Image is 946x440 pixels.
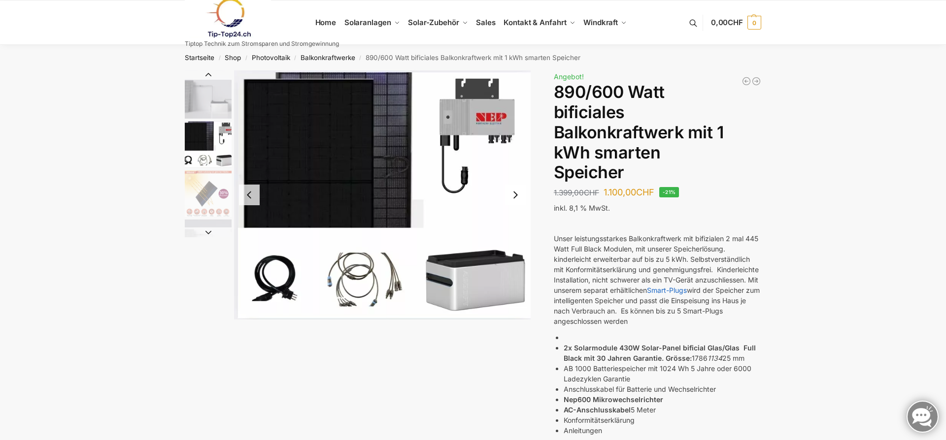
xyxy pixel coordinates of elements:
a: Smart-Plugs [647,286,687,294]
strong: Nep600 Mikrowechselrichter [564,395,663,404]
button: Previous slide [239,185,260,205]
a: WiFi Smart Plug für unseren Plug & Play Batteriespeicher [751,76,761,86]
button: Next slide [185,227,232,237]
li: 1 / 7 [182,70,232,120]
p: Unser leistungsstarkes Balkonkraftwerk mit bifizialen 2 mal 445 Watt Full Black Modulen, mit unse... [554,233,761,326]
span: inkl. 8,1 % MwSt. [554,204,610,212]
span: CHF [728,18,743,27]
img: 860w-mi-1kwh-speicher [234,70,531,319]
span: 0 [747,16,761,30]
a: Balkonkraftwerke [301,54,355,62]
span: CHF [636,187,654,197]
button: Next slide [505,185,526,205]
a: Sales [472,0,500,45]
span: / [290,54,301,62]
span: Angebot! [554,72,584,81]
button: Previous slide [185,70,232,80]
a: Kontakt & Anfahrt [500,0,579,45]
li: Konformitätserklärung [564,415,761,425]
span: 0,00 [711,18,743,27]
nav: Breadcrumb [168,45,779,70]
h1: 890/600 Watt bificiales Balkonkraftwerk mit 1 kWh smarten Speicher [554,82,761,183]
img: Bificial 30 % mehr Leistung [185,170,232,217]
img: 1 (3) [185,220,232,266]
span: Solaranlagen [344,18,391,27]
a: Startseite [185,54,214,62]
a: Photovoltaik [252,54,290,62]
li: Anleitungen [564,425,761,436]
img: 860w-mi-1kwh-speicher [185,121,232,168]
span: Sales [476,18,496,27]
p: Tiptop Technik zum Stromsparen und Stromgewinnung [185,41,339,47]
a: Windkraft [579,0,631,45]
span: -21% [659,187,679,197]
span: Windkraft [583,18,618,27]
li: Anschlusskabel für Batterie und Wechselrichter [564,384,761,394]
span: 1786 25 mm [692,354,744,362]
bdi: 1.100,00 [604,187,654,197]
img: ASE 1000 Batteriespeicher [185,70,232,119]
span: Kontakt & Anfahrt [504,18,566,27]
a: Solaranlagen [340,0,404,45]
strong: AC-Anschlusskabel [564,406,631,414]
a: Solar-Zubehör [404,0,472,45]
li: 4 / 7 [182,218,232,267]
li: 2 / 7 [182,120,232,169]
bdi: 1.399,00 [554,188,599,197]
li: 5 Meter [564,405,761,415]
span: / [214,54,225,62]
em: 1134 [708,354,722,362]
li: 2 / 7 [234,70,531,319]
span: CHF [584,188,599,197]
a: Balkonkraftwerk 445/860 Erweiterungsmodul [742,76,751,86]
strong: 2x Solarmodule 430W Solar-Panel bificial Glas/Glas Full Black mit 30 Jahren Garantie. Grösse: [564,344,756,362]
a: 0,00CHF 0 [711,8,761,37]
li: AB 1000 Batteriespeicher mit 1024 Wh 5 Jahre oder 6000 Ladezyklen Garantie [564,363,761,384]
a: Shop [225,54,241,62]
span: Solar-Zubehör [408,18,459,27]
span: / [355,54,366,62]
span: / [241,54,251,62]
li: 3 / 7 [182,169,232,218]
